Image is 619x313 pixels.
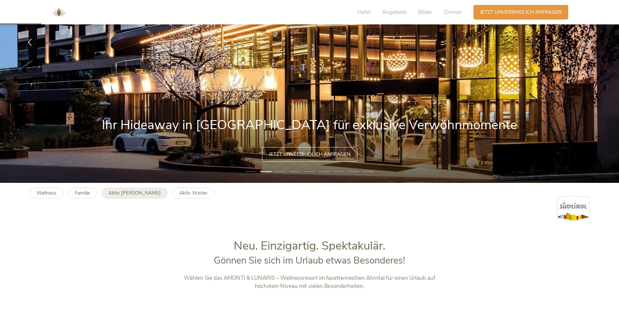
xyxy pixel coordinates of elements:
[179,190,207,196] b: Aktiv Winter
[557,196,589,222] img: Südtirol
[75,190,90,196] b: Familie
[49,3,69,22] img: AMONTI & LUNARIS Wellnessresort
[382,8,406,16] span: Angebote
[357,8,371,16] span: Hotel
[444,8,462,16] span: Zimmer
[269,151,351,158] span: Jetzt unverbindlich anfragen
[30,188,63,198] a: Wellness
[234,238,385,254] span: Neu. Einzigartig. Spektakulär.
[418,8,432,16] span: Bilder
[49,10,69,14] a: AMONTI & LUNARIS Wellnessresort
[36,190,56,196] b: Wellness
[174,274,446,291] p: Wählen Sie das AMONTI & LUNARIS – Wellnessresort im facettenreichen Ahrntal für einen Urlaub auf ...
[68,188,97,198] a: Familie
[172,188,214,198] a: Aktiv Winter
[214,254,405,267] span: Gönnen Sie sich im Urlaub etwas Besonderes!
[480,9,562,16] span: Jetzt unverbindlich anfragen
[108,190,161,196] b: Aktiv [PERSON_NAME]
[102,188,168,198] a: Aktiv [PERSON_NAME]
